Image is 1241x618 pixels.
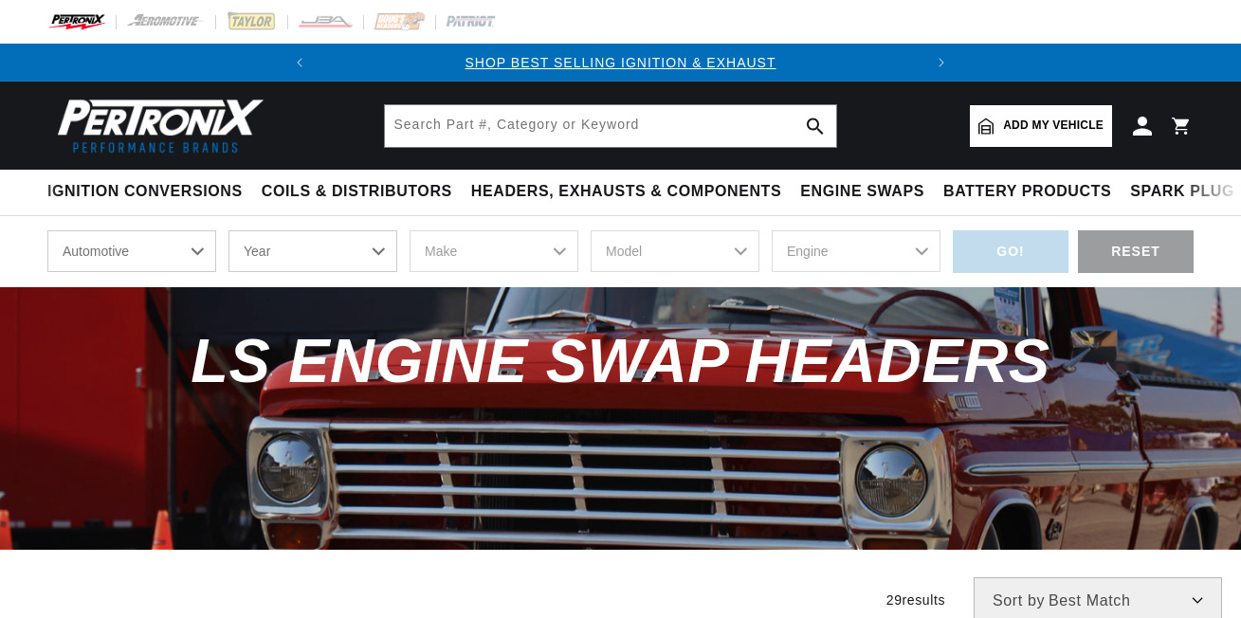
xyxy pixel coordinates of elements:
div: 1 of 2 [319,52,922,73]
span: Add my vehicle [1003,117,1104,135]
span: Ignition Conversions [47,182,243,202]
input: Search Part #, Category or Keyword [385,105,836,147]
span: Engine Swaps [800,182,924,202]
span: 29 results [886,592,945,608]
select: Model [591,230,759,272]
summary: Battery Products [934,170,1121,214]
span: LS Engine Swap Headers [191,326,1049,395]
summary: Headers, Exhausts & Components [462,170,791,214]
span: Sort by [993,593,1045,609]
div: RESET [1078,230,1194,273]
select: Year [228,230,397,272]
button: search button [794,105,836,147]
summary: Coils & Distributors [252,170,462,214]
summary: Ignition Conversions [47,170,252,214]
span: Headers, Exhausts & Components [471,182,781,202]
select: Ride Type [47,230,216,272]
a: Add my vehicle [970,105,1112,147]
select: Make [410,230,578,272]
button: Translation missing: en.sections.announcements.next_announcement [922,44,960,82]
img: Pertronix [47,93,265,158]
span: Coils & Distributors [262,182,452,202]
span: Battery Products [943,182,1111,202]
button: Translation missing: en.sections.announcements.previous_announcement [281,44,319,82]
div: Announcement [319,52,922,73]
select: Engine [772,230,940,272]
a: SHOP BEST SELLING IGNITION & EXHAUST [465,55,776,70]
summary: Engine Swaps [791,170,934,214]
